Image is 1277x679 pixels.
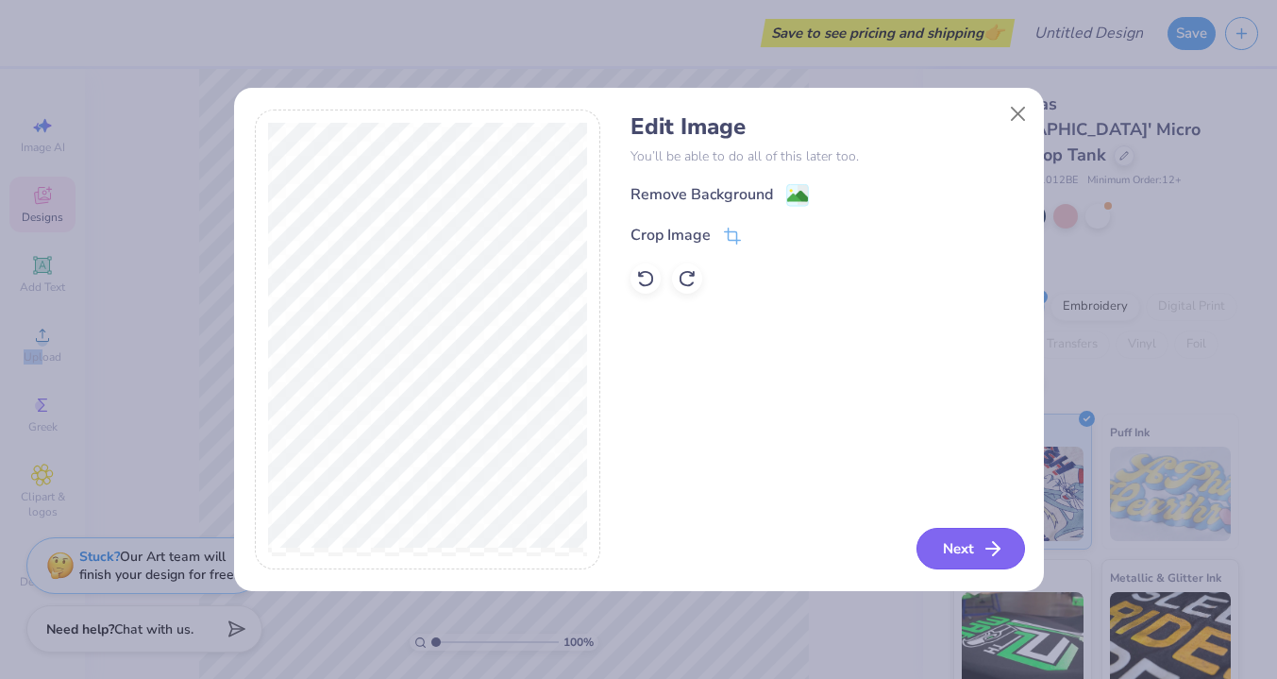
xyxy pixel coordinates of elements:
p: You’ll be able to do all of this later too. [630,146,1022,166]
div: Remove Background [630,183,773,206]
button: Next [916,528,1025,569]
div: Crop Image [630,224,711,246]
button: Close [1000,96,1035,132]
h4: Edit Image [630,113,1022,141]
